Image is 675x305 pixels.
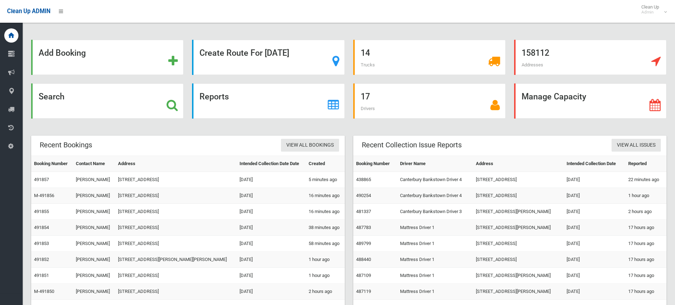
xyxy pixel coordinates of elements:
[237,236,306,252] td: [DATE]
[397,252,473,268] td: Mattress Driver 1
[397,204,473,220] td: Canterbury Bankstown Driver 3
[397,268,473,284] td: Mattress Driver 1
[115,284,237,300] td: [STREET_ADDRESS]
[31,83,184,119] a: Search
[473,268,563,284] td: [STREET_ADDRESS][PERSON_NAME]
[638,4,666,15] span: Clean Up
[237,172,306,188] td: [DATE]
[31,40,184,75] a: Add Booking
[39,92,64,102] strong: Search
[356,257,371,262] a: 488440
[564,172,625,188] td: [DATE]
[31,138,101,152] header: Recent Bookings
[73,156,115,172] th: Contact Name
[306,268,344,284] td: 1 hour ago
[192,40,344,75] a: Create Route For [DATE]
[522,62,543,67] span: Addresses
[473,284,563,300] td: [STREET_ADDRESS][PERSON_NAME]
[281,139,339,152] a: View All Bookings
[7,8,50,15] span: Clean Up ADMIN
[514,83,666,119] a: Manage Capacity
[356,177,371,182] a: 438865
[199,92,229,102] strong: Reports
[34,177,49,182] a: 491857
[625,284,666,300] td: 17 hours ago
[237,156,306,172] th: Intended Collection Date Date
[625,220,666,236] td: 17 hours ago
[564,156,625,172] th: Intended Collection Date
[306,236,344,252] td: 58 minutes ago
[353,156,398,172] th: Booking Number
[237,284,306,300] td: [DATE]
[641,10,659,15] small: Admin
[356,241,371,246] a: 489799
[473,252,563,268] td: [STREET_ADDRESS]
[306,188,344,204] td: 16 minutes ago
[39,48,86,58] strong: Add Booking
[199,48,289,58] strong: Create Route For [DATE]
[625,252,666,268] td: 17 hours ago
[115,156,237,172] th: Address
[115,172,237,188] td: [STREET_ADDRESS]
[625,172,666,188] td: 22 minutes ago
[564,284,625,300] td: [DATE]
[564,220,625,236] td: [DATE]
[73,236,115,252] td: [PERSON_NAME]
[237,268,306,284] td: [DATE]
[34,257,49,262] a: 491852
[115,268,237,284] td: [STREET_ADDRESS]
[34,225,49,230] a: 491854
[473,236,563,252] td: [STREET_ADDRESS]
[115,204,237,220] td: [STREET_ADDRESS]
[31,156,73,172] th: Booking Number
[397,188,473,204] td: Canterbury Bankstown Driver 4
[73,220,115,236] td: [PERSON_NAME]
[397,236,473,252] td: Mattress Driver 1
[73,268,115,284] td: [PERSON_NAME]
[625,268,666,284] td: 17 hours ago
[34,273,49,278] a: 491851
[306,284,344,300] td: 2 hours ago
[73,172,115,188] td: [PERSON_NAME]
[473,172,563,188] td: [STREET_ADDRESS]
[237,204,306,220] td: [DATE]
[34,241,49,246] a: 491853
[73,188,115,204] td: [PERSON_NAME]
[356,225,371,230] a: 487783
[353,138,470,152] header: Recent Collection Issue Reports
[237,252,306,268] td: [DATE]
[522,48,549,58] strong: 158112
[306,220,344,236] td: 38 minutes ago
[361,92,370,102] strong: 17
[473,204,563,220] td: [STREET_ADDRESS][PERSON_NAME]
[564,252,625,268] td: [DATE]
[115,220,237,236] td: [STREET_ADDRESS]
[612,139,661,152] a: View All Issues
[397,220,473,236] td: Mattress Driver 1
[564,268,625,284] td: [DATE]
[353,40,506,75] a: 14 Trucks
[306,204,344,220] td: 16 minutes ago
[73,284,115,300] td: [PERSON_NAME]
[34,289,54,294] a: M-491850
[397,284,473,300] td: Mattress Driver 1
[356,289,371,294] a: 487119
[192,83,344,119] a: Reports
[73,204,115,220] td: [PERSON_NAME]
[473,220,563,236] td: [STREET_ADDRESS][PERSON_NAME]
[564,188,625,204] td: [DATE]
[306,252,344,268] td: 1 hour ago
[625,204,666,220] td: 2 hours ago
[115,236,237,252] td: [STREET_ADDRESS]
[625,236,666,252] td: 17 hours ago
[237,220,306,236] td: [DATE]
[397,172,473,188] td: Canterbury Bankstown Driver 4
[34,209,49,214] a: 491855
[306,156,344,172] th: Created
[356,273,371,278] a: 487109
[356,209,371,214] a: 481337
[625,188,666,204] td: 1 hour ago
[356,193,371,198] a: 490254
[397,156,473,172] th: Driver Name
[514,40,666,75] a: 158112 Addresses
